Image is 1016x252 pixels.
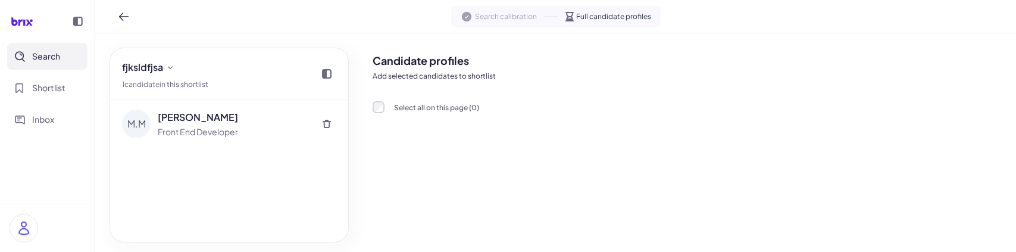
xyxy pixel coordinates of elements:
[7,74,87,101] button: Shortlist
[373,52,1006,69] h2: Candidate profiles
[158,110,310,125] div: [PERSON_NAME]
[158,126,310,138] div: Front End Developer
[394,103,479,112] span: Select all on this page ( 0 )
[32,82,65,94] span: Shortlist
[10,214,37,242] img: user_logo.png
[576,11,651,22] span: Full candidate profiles
[122,110,151,138] div: M.M
[7,43,87,70] button: Search
[32,50,60,63] span: Search
[475,11,537,22] span: Search calibration
[373,101,384,113] input: Select all on this page (0)
[7,106,87,133] button: Inbox
[122,60,163,74] span: fjksldfjsa
[122,79,208,90] div: 1 candidate in
[167,80,208,89] a: this shortlist
[373,71,1006,82] p: Add selected candidates to shortlist
[32,113,54,126] span: Inbox
[117,58,180,77] button: fjksldfjsa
